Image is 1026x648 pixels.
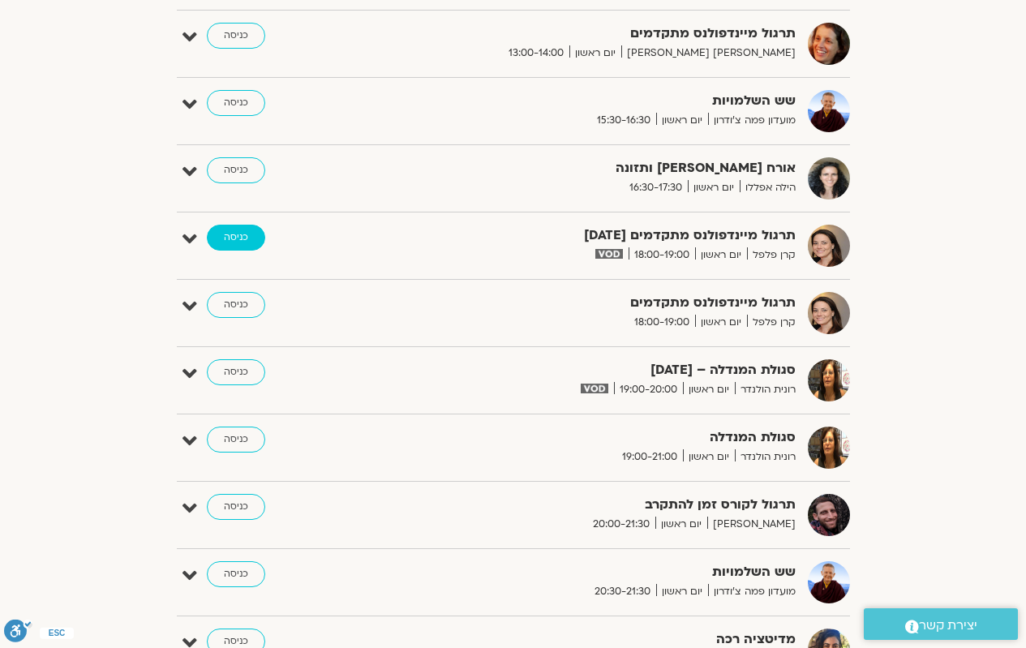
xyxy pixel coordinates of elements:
span: קרן פלפל [747,314,796,331]
span: יום ראשון [656,112,708,129]
strong: סגולת המנדלה [398,427,796,448]
a: כניסה [207,292,265,318]
span: 19:00-21:00 [616,448,683,466]
span: 15:30-16:30 [591,112,656,129]
span: [PERSON_NAME] [PERSON_NAME] [621,45,796,62]
span: 16:30-17:30 [624,179,688,196]
a: כניסה [207,157,265,183]
span: הילה אפללו [740,179,796,196]
span: 18:00-19:00 [629,247,695,264]
strong: תרגול מיינדפולנס מתקדמים [DATE] [398,225,796,247]
span: יום ראשון [683,448,735,466]
img: vodicon [595,249,622,259]
a: כניסה [207,90,265,116]
span: יום ראשון [656,583,708,600]
span: 20:30-21:30 [589,583,656,600]
strong: תרגול מיינדפולנס מתקדמים [398,23,796,45]
span: יום ראשון [695,314,747,331]
strong: אורח [PERSON_NAME] ותזונה [398,157,796,179]
strong: שש השלמויות [398,90,796,112]
strong: שש השלמויות [398,561,796,583]
a: כניסה [207,561,265,587]
span: רונית הולנדר [735,381,796,398]
span: מועדון פמה צ'ודרון [708,112,796,129]
span: יום ראשון [655,516,707,533]
span: 20:00-21:30 [587,516,655,533]
strong: תרגול מיינדפולנס מתקדמים [398,292,796,314]
a: כניסה [207,225,265,251]
span: [PERSON_NAME] [707,516,796,533]
a: כניסה [207,494,265,520]
a: כניסה [207,23,265,49]
img: vodicon [581,384,607,393]
span: מועדון פמה צ'ודרון [708,583,796,600]
span: יום ראשון [683,381,735,398]
span: יום ראשון [695,247,747,264]
span: רונית הולנדר [735,448,796,466]
span: 18:00-19:00 [629,314,695,331]
span: 19:00-20:00 [614,381,683,398]
strong: סגולת המנדלה – [DATE] [398,359,796,381]
span: 13:00-14:00 [503,45,569,62]
strong: תרגול לקורס זמן להתקרב [398,494,796,516]
span: קרן פלפל [747,247,796,264]
span: יצירת קשר [919,615,977,637]
a: כניסה [207,427,265,453]
span: יום ראשון [688,179,740,196]
span: יום ראשון [569,45,621,62]
a: יצירת קשר [864,608,1018,640]
a: כניסה [207,359,265,385]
